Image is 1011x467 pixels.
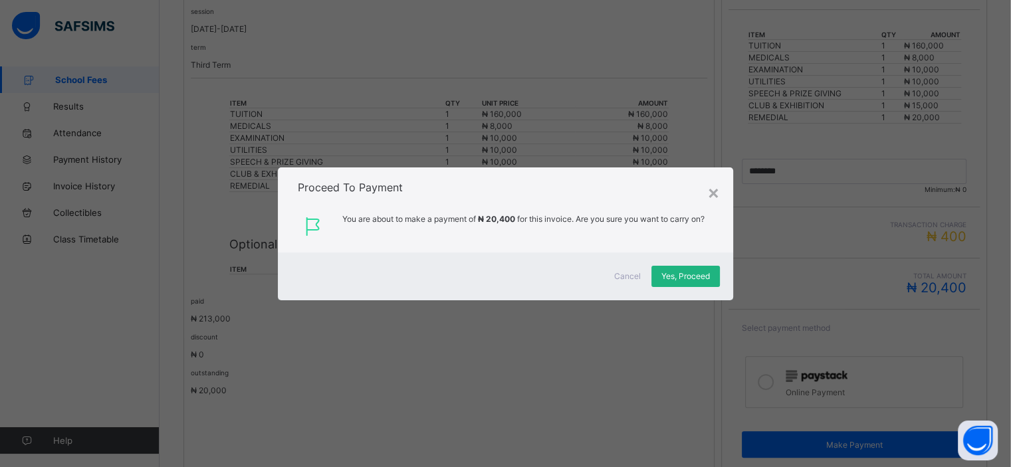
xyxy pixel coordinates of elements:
[958,420,998,460] button: Open asap
[661,271,710,281] span: Yes, Proceed
[707,181,720,203] div: ×
[614,271,641,281] span: Cancel
[478,214,515,224] span: ₦ 20,400
[298,181,403,194] span: Proceed To Payment
[334,214,713,239] span: You are about to make a payment of for this invoice. Are you sure you want to carry on?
